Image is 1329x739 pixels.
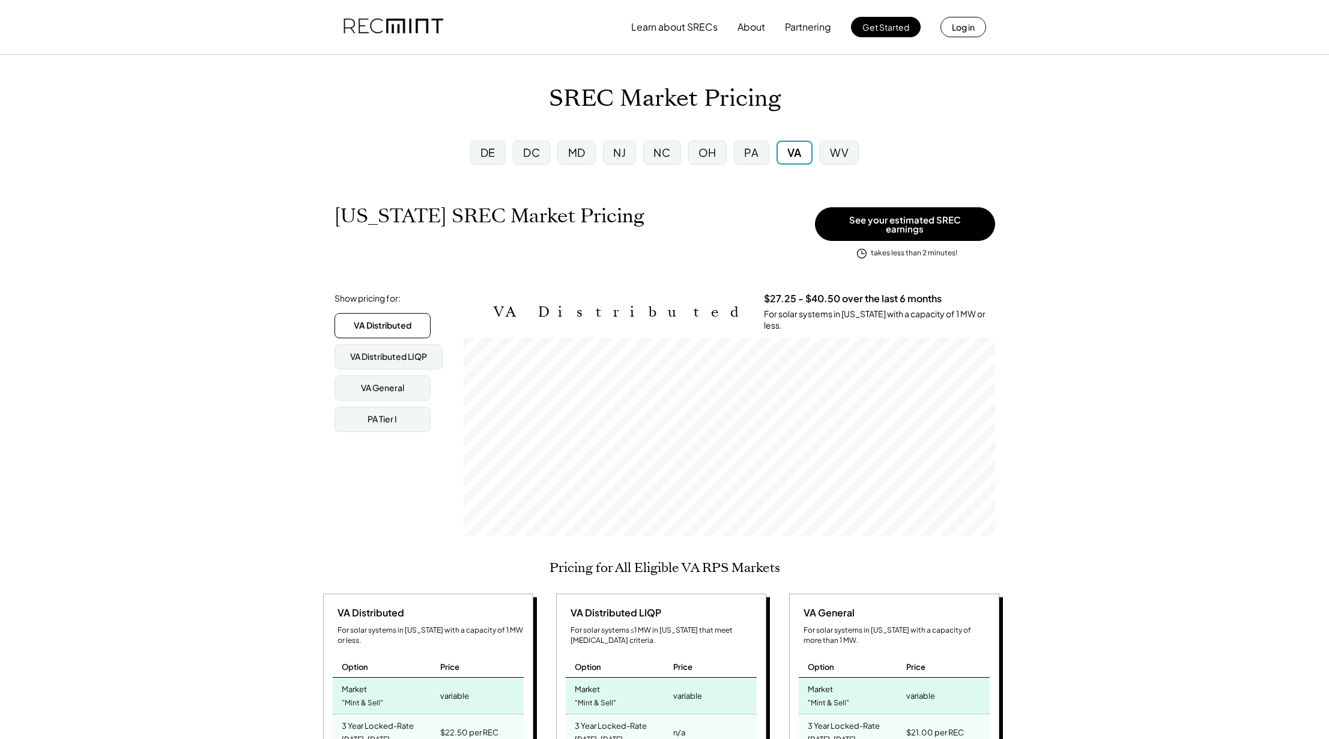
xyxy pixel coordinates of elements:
button: See your estimated SREC earnings [815,207,995,241]
div: "Mint & Sell" [808,695,849,711]
div: VA Distributed [333,606,404,619]
div: Price [673,661,692,672]
div: Option [575,661,601,672]
div: VA General [361,382,404,394]
div: variable [440,687,469,704]
h1: SREC Market Pricing [549,85,781,113]
h2: Pricing for All Eligible VA RPS Markets [549,560,780,576]
button: Learn about SRECs [631,15,718,39]
div: Market [808,681,833,695]
button: About [737,15,765,39]
div: 3 Year Locked-Rate [808,717,880,731]
button: Log in [940,17,986,37]
div: VA General [799,606,855,619]
div: For solar systems ≤1 MW in [US_STATE] that meet [MEDICAL_DATA] criteria. [571,625,757,646]
img: recmint-logotype%403x.png [344,7,443,47]
div: Market [575,681,600,695]
div: For solar systems in [US_STATE] with a capacity of 1 MW or less. [764,308,995,332]
div: 3 Year Locked-Rate [575,717,647,731]
div: variable [906,687,935,704]
div: PA [744,145,758,160]
div: variable [673,687,702,704]
div: "Mint & Sell" [342,695,383,711]
div: Show pricing for: [335,293,401,305]
div: Price [440,661,459,672]
div: Option [342,661,368,672]
div: Price [906,661,925,672]
div: Market [342,681,367,695]
div: takes less than 2 minutes! [871,248,957,258]
div: 3 Year Locked-Rate [342,717,414,731]
div: OH [698,145,716,160]
h1: [US_STATE] SREC Market Pricing [335,204,644,228]
div: VA Distributed LIQP [566,606,661,619]
h2: VA Distributed [494,303,746,321]
div: DC [523,145,540,160]
button: Partnering [785,15,831,39]
div: WV [830,145,849,160]
div: Option [808,661,834,672]
div: For solar systems in [US_STATE] with a capacity of 1 MW or less. [338,625,524,646]
div: VA [787,145,802,160]
div: VA Distributed [354,320,411,332]
div: VA Distributed LIQP [350,351,427,363]
div: DE [480,145,495,160]
div: MD [568,145,586,160]
div: NJ [613,145,626,160]
div: For solar systems in [US_STATE] with a capacity of more than 1 MW. [804,625,990,646]
h3: $27.25 - $40.50 over the last 6 months [764,293,942,305]
div: PA Tier I [368,413,397,425]
div: NC [653,145,670,160]
div: "Mint & Sell" [575,695,616,711]
button: Get Started [851,17,921,37]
